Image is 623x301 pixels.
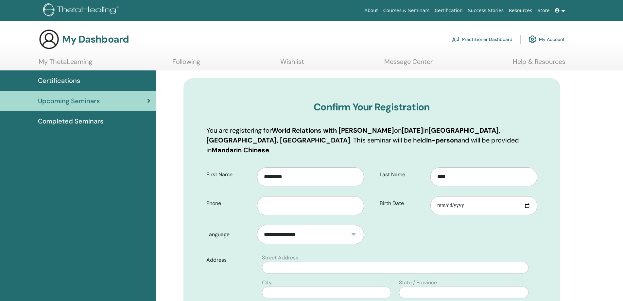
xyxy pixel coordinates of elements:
label: First Name [201,168,257,181]
b: in-person [426,136,458,144]
label: Street Address [262,254,298,262]
img: generic-user-icon.jpg [39,29,60,50]
a: Success Stories [465,5,506,17]
p: You are registering for on in . This seminar will be held and will be provided in . [206,125,537,155]
label: Phone [201,197,257,210]
span: Upcoming Seminars [38,96,100,106]
a: My ThetaLearning [39,58,92,70]
label: City [262,279,272,287]
img: logo.png [43,3,121,18]
label: Birth Date [375,197,431,210]
a: Certification [432,5,465,17]
label: Last Name [375,168,431,181]
a: Practitioner Dashboard [452,32,512,47]
a: Store [535,5,552,17]
label: Language [201,228,257,241]
b: World Relations with [PERSON_NAME] [272,126,394,135]
b: [DATE] [402,126,423,135]
a: Wishlist [280,58,304,70]
span: Certifications [38,76,80,85]
h3: Confirm Your Registration [206,101,537,113]
span: Completed Seminars [38,116,103,126]
b: Mandarin Chinese [212,146,269,154]
a: About [362,5,380,17]
a: Following [172,58,200,70]
a: Resources [506,5,535,17]
a: Help & Resources [513,58,565,70]
label: State / Province [399,279,437,287]
img: chalkboard-teacher.svg [452,36,459,42]
label: Address [201,254,258,266]
img: cog.svg [528,34,536,45]
a: Courses & Seminars [381,5,432,17]
a: My Account [528,32,565,47]
a: Message Center [384,58,433,70]
h3: My Dashboard [62,33,129,45]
